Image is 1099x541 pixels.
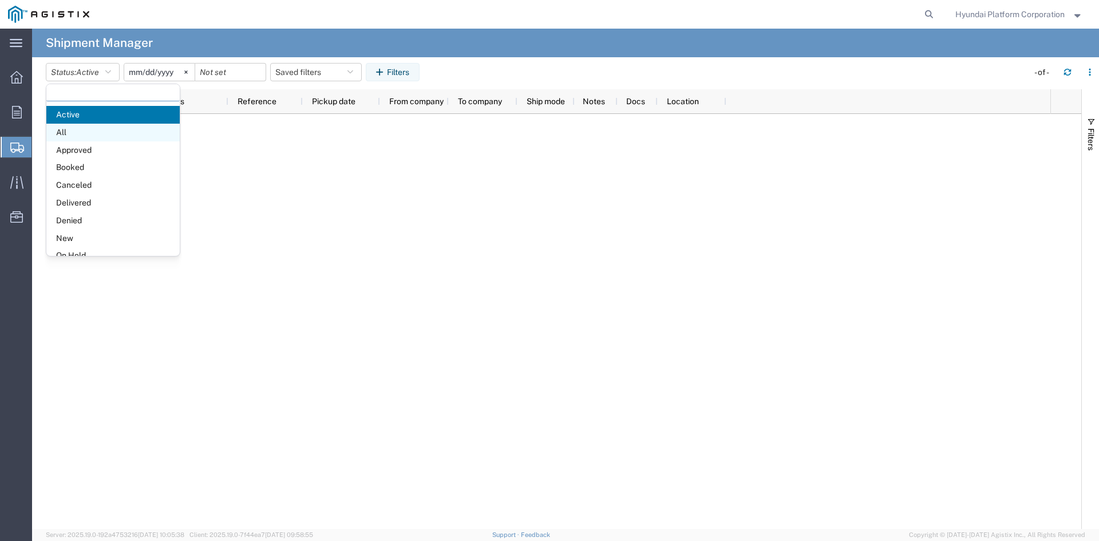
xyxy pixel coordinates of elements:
[909,530,1085,540] span: Copyright © [DATE]-[DATE] Agistix Inc., All Rights Reserved
[8,6,89,23] img: logo
[955,7,1084,21] button: Hyundai Platform Corporation
[583,97,605,106] span: Notes
[46,141,180,159] span: Approved
[46,124,180,141] span: All
[458,97,502,106] span: To company
[521,531,550,538] a: Feedback
[1086,128,1096,151] span: Filters
[46,194,180,212] span: Delivered
[46,230,180,247] span: New
[46,212,180,230] span: Denied
[46,159,180,176] span: Booked
[124,64,195,81] input: Not set
[270,63,362,81] button: Saved filters
[238,97,276,106] span: Reference
[1034,66,1054,78] div: - of -
[527,97,565,106] span: Ship mode
[46,29,153,57] h4: Shipment Manager
[46,531,184,538] span: Server: 2025.19.0-192a4753216
[46,106,180,124] span: Active
[138,531,184,538] span: [DATE] 10:05:38
[626,97,645,106] span: Docs
[76,68,99,77] span: Active
[46,176,180,194] span: Canceled
[46,63,120,81] button: Status:Active
[389,97,444,106] span: From company
[265,531,313,538] span: [DATE] 09:58:55
[492,531,521,538] a: Support
[195,64,266,81] input: Not set
[312,97,355,106] span: Pickup date
[366,63,420,81] button: Filters
[955,8,1065,21] span: Hyundai Platform Corporation
[667,97,699,106] span: Location
[189,531,313,538] span: Client: 2025.19.0-7f44ea7
[46,247,180,264] span: On Hold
